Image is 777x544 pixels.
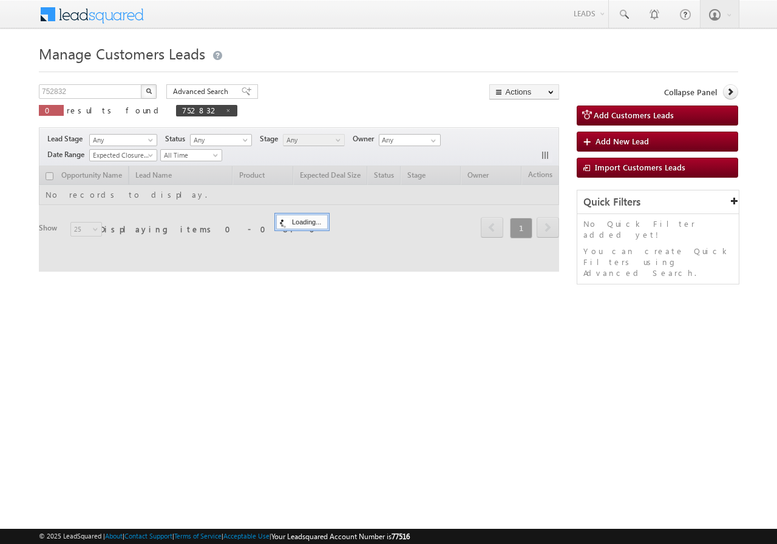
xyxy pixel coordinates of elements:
[47,133,87,144] span: Lead Stage
[583,246,733,278] p: You can create Quick Filters using Advanced Search.
[182,105,219,115] span: 752832
[392,532,410,541] span: 77516
[124,532,172,540] a: Contact Support
[90,135,153,146] span: Any
[67,105,163,115] span: results found
[45,105,58,115] span: 0
[283,135,341,146] span: Any
[191,135,248,146] span: Any
[424,135,439,147] a: Show All Items
[146,88,152,94] img: Search
[161,150,219,161] span: All Time
[190,134,252,146] a: Any
[583,218,733,240] p: No Quick Filter added yet!
[595,162,685,172] span: Import Customers Leads
[664,87,717,98] span: Collapse Panel
[39,531,410,542] span: © 2025 LeadSquared | | | | |
[165,133,190,144] span: Status
[276,215,328,229] div: Loading...
[90,150,153,161] span: Expected Closure Date
[89,134,157,146] a: Any
[47,149,89,160] span: Date Range
[283,134,345,146] a: Any
[260,133,283,144] span: Stage
[174,532,222,540] a: Terms of Service
[489,84,559,99] button: Actions
[595,136,649,146] span: Add New Lead
[105,532,123,540] a: About
[173,86,232,97] span: Advanced Search
[379,134,441,146] input: Type to Search
[271,532,410,541] span: Your Leadsquared Account Number is
[160,149,222,161] a: All Time
[353,133,379,144] span: Owner
[594,110,674,120] span: Add Customers Leads
[223,532,270,540] a: Acceptable Use
[89,149,157,161] a: Expected Closure Date
[577,190,739,214] div: Quick Filters
[39,44,205,63] span: Manage Customers Leads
